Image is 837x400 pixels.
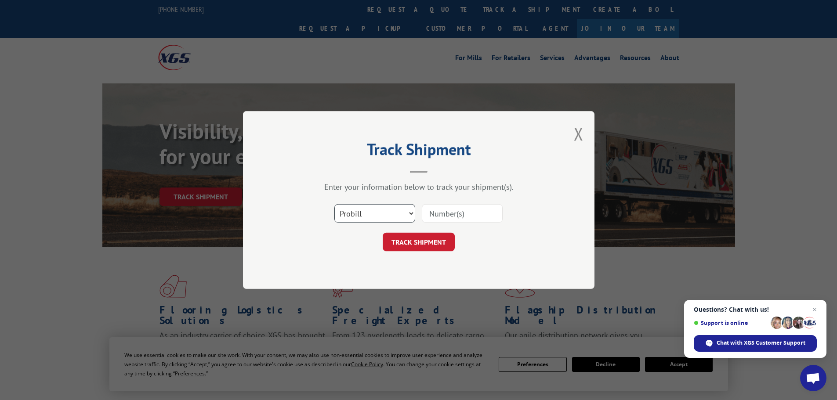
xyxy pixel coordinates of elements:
[383,233,455,251] button: TRACK SHIPMENT
[287,182,551,192] div: Enter your information below to track your shipment(s).
[694,320,768,326] span: Support is online
[694,335,817,352] span: Chat with XGS Customer Support
[694,306,817,313] span: Questions? Chat with us!
[574,122,583,145] button: Close modal
[287,143,551,160] h2: Track Shipment
[717,339,805,347] span: Chat with XGS Customer Support
[422,204,503,223] input: Number(s)
[800,365,826,391] a: Open chat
